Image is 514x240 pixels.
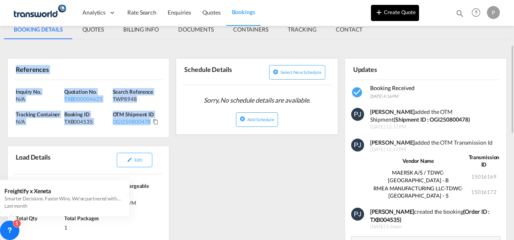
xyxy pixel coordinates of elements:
div: Schedule Details [182,62,255,82]
div: Updates [351,62,424,76]
span: Total Qty [16,215,38,221]
span: [DATE] 5:46pm [370,223,501,230]
div: OGI250800478 [113,118,151,125]
div: icon-magnify [455,9,464,21]
md-icon: icon-plus-circle [240,116,245,122]
md-pagination-wrapper: Use the left and right arrow keys to navigate between tabs [4,20,372,39]
div: Help [469,6,487,20]
span: OTM Shipment ID [113,111,154,118]
button: icon-plus-circleAdd Schedule [236,112,278,127]
div: TWP8948 [113,95,159,103]
md-tab-item: DOCUMENTS [169,20,223,39]
md-tab-item: QUOTES [73,20,114,39]
span: Search Reference [113,88,153,95]
div: TXB004535 [64,118,111,125]
span: Inquiry No. [16,88,41,95]
div: References [14,62,87,76]
md-icon: icon-magnify [455,9,464,18]
md-icon: icon-pencil [127,157,133,162]
div: Load Details [14,149,54,171]
strong: [PERSON_NAME] [370,139,415,146]
strong: [PERSON_NAME] [370,108,415,115]
div: N/A [16,95,62,103]
strong: Transmission ID [469,154,499,168]
span: Quotation No. [64,88,97,95]
span: Add Schedule [247,117,274,122]
img: f753ae806dec11f0841701cdfdf085c0.png [12,4,67,22]
button: icon-plus-circleSelect new schedule [269,65,325,80]
div: 1 [64,222,111,231]
span: Edit [135,157,142,162]
span: Bookings [232,8,255,15]
body: Editor, editor2 [8,8,140,17]
md-icon: icon-plus 400-fg [374,7,384,17]
span: Rate Search [127,9,156,16]
div: 1 [16,222,62,231]
strong: Vendor Name [402,158,434,164]
span: [DATE] 12:17 PM [370,124,501,131]
md-tab-item: BILLING INFO [114,20,169,39]
td: 15016172 [467,184,501,200]
button: icon-pencilEdit [117,153,152,167]
div: added the OTM Shipment [370,108,501,124]
span: Sorry, No schedule details are available. [200,93,314,108]
td: RMEA MANUFACTURING LLC-TDWC-[GEOGRAPHIC_DATA] - S [370,184,467,200]
span: Total Packages [64,215,99,221]
div: P [487,6,500,19]
div: N/A [16,118,62,125]
md-icon: Click to Copy [153,119,158,124]
td: MAERSK A/S / TDWC-[GEOGRAPHIC_DATA] - B [370,168,467,184]
span: Booking ID [64,111,90,118]
md-icon: icon-plus-circle [273,69,278,75]
strong: (Shipment ID : OGI250800478) [394,116,470,123]
span: Enquiries [168,9,191,16]
b: (Order ID : TXB004535) [370,208,490,223]
b: [PERSON_NAME] [370,208,415,215]
span: [DATE] 4:16 PM [370,94,399,99]
div: added the OTM Transmission Id [370,139,501,147]
md-tab-item: BOOKING DETAILS [4,20,73,39]
img: 9seF9gAAAAGSURBVAMAowvrW6TakD8AAAAASUVORK5CYII= [351,139,364,152]
span: Quotes [202,9,220,16]
span: [DATE] 12:17 PM [370,146,501,153]
div: TXB000004625 [64,95,111,103]
div: created the booking [370,208,501,223]
span: Help [469,6,483,19]
span: Booking Received [370,84,415,91]
span: Select new schedule [280,69,322,75]
md-tab-item: TRACKING [278,20,326,39]
span: Tracking Container [16,111,60,118]
md-tab-item: CONTAINERS [223,20,278,39]
button: icon-plus 400-fgCreate Quote [371,5,419,21]
span: Analytics [82,8,105,17]
img: 9seF9gAAAAGSURBVAMAowvrW6TakD8AAAAASUVORK5CYII= [351,208,364,221]
img: 9seF9gAAAAGSURBVAMAowvrW6TakD8AAAAASUVORK5CYII= [351,108,364,121]
md-icon: icon-checkbox-marked-circle [351,86,364,99]
md-tab-item: CONTACT [326,20,372,39]
td: 15016169 [467,168,501,184]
